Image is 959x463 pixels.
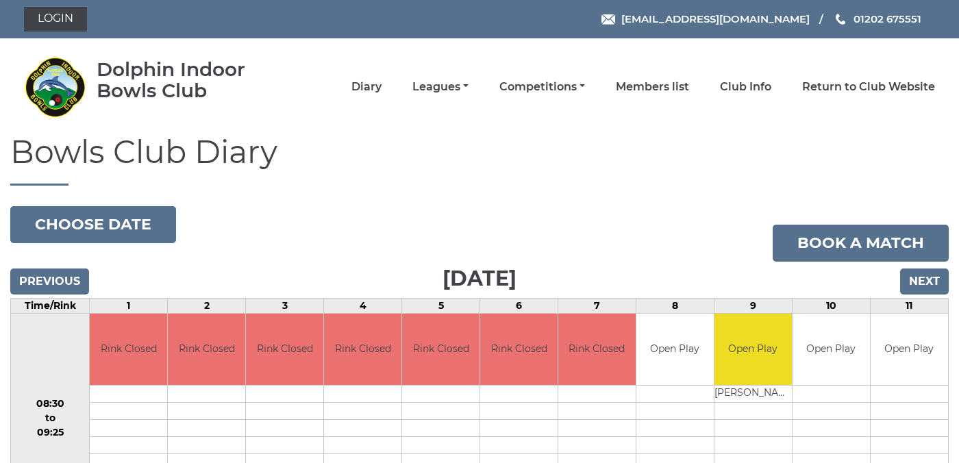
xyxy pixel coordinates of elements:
td: Rink Closed [402,314,480,386]
input: Previous [10,268,89,295]
a: Login [24,7,87,32]
a: Members list [616,79,689,95]
button: Choose date [10,206,176,243]
td: 5 [402,298,480,313]
td: Rink Closed [480,314,558,386]
td: Open Play [636,314,714,386]
td: Open Play [793,314,870,386]
td: Rink Closed [246,314,323,386]
td: 1 [90,298,168,313]
td: 7 [558,298,636,313]
td: Rink Closed [168,314,245,386]
div: Dolphin Indoor Bowls Club [97,59,285,101]
img: Email [601,14,615,25]
td: 2 [168,298,246,313]
a: Return to Club Website [802,79,935,95]
img: Dolphin Indoor Bowls Club [24,56,86,118]
span: 01202 675551 [854,12,921,25]
td: 6 [480,298,558,313]
td: 4 [324,298,402,313]
td: 8 [636,298,714,313]
a: Club Info [720,79,771,95]
a: Leagues [412,79,469,95]
td: Rink Closed [324,314,401,386]
td: 10 [792,298,870,313]
td: Open Play [871,314,948,386]
a: Competitions [499,79,585,95]
a: Book a match [773,225,949,262]
td: Time/Rink [11,298,90,313]
span: [EMAIL_ADDRESS][DOMAIN_NAME] [621,12,810,25]
td: Open Play [714,314,792,386]
td: 9 [714,298,792,313]
td: 11 [870,298,948,313]
a: Diary [351,79,382,95]
h1: Bowls Club Diary [10,135,949,186]
td: 3 [246,298,324,313]
a: Email [EMAIL_ADDRESS][DOMAIN_NAME] [601,11,810,27]
img: Phone us [836,14,845,25]
td: Rink Closed [90,314,167,386]
td: [PERSON_NAME] [714,386,792,403]
a: Phone us 01202 675551 [834,11,921,27]
input: Next [900,268,949,295]
td: Rink Closed [558,314,636,386]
